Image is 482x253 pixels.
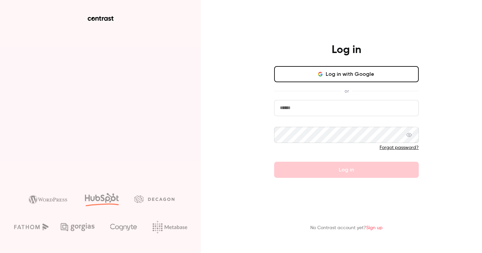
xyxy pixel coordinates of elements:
[310,224,383,232] p: No Contrast account yet?
[274,66,419,82] button: Log in with Google
[332,43,361,57] h4: Log in
[366,225,383,230] a: Sign up
[134,195,174,203] img: decagon
[341,88,352,95] span: or
[380,145,419,150] a: Forgot password?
